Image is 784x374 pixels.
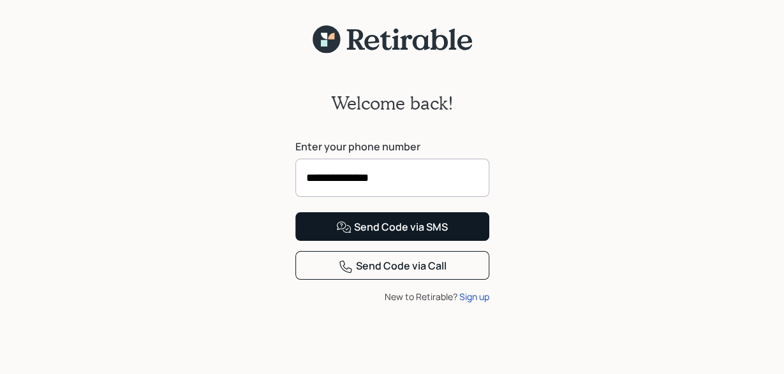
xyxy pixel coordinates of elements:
[336,220,448,235] div: Send Code via SMS
[295,212,489,241] button: Send Code via SMS
[295,290,489,303] div: New to Retirable?
[338,259,447,274] div: Send Code via Call
[295,140,489,154] label: Enter your phone number
[331,92,454,114] h2: Welcome back!
[459,290,489,303] div: Sign up
[295,251,489,280] button: Send Code via Call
